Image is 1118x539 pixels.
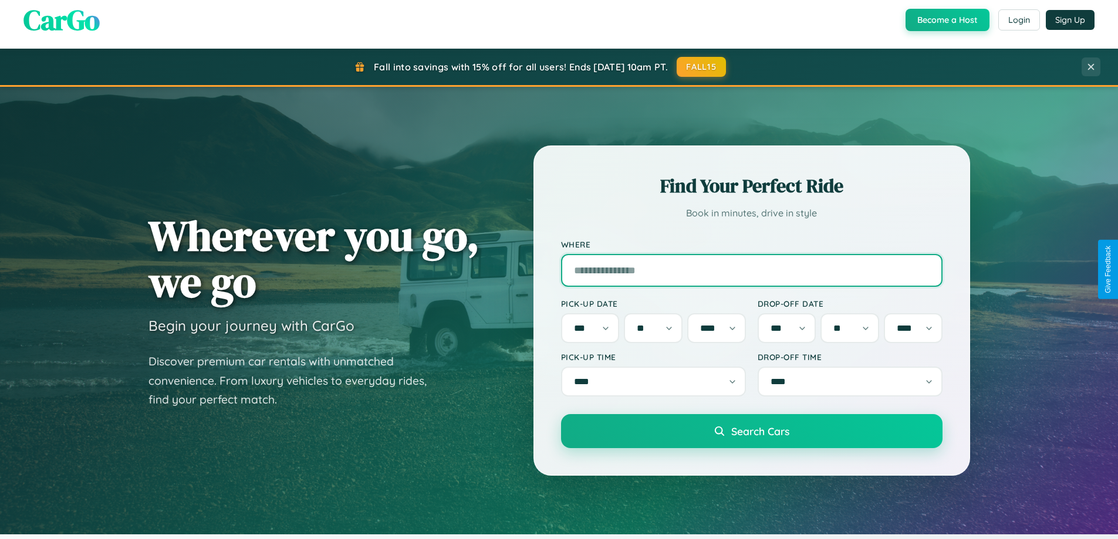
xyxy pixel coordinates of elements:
p: Book in minutes, drive in style [561,205,943,222]
p: Discover premium car rentals with unmatched convenience. From luxury vehicles to everyday rides, ... [148,352,442,409]
h3: Begin your journey with CarGo [148,317,354,334]
button: Login [998,9,1040,30]
label: Pick-up Date [561,299,746,309]
label: Pick-up Time [561,352,746,362]
button: Search Cars [561,414,943,448]
label: Drop-off Date [758,299,943,309]
div: Give Feedback [1104,246,1112,293]
label: Drop-off Time [758,352,943,362]
button: Become a Host [906,9,989,31]
h1: Wherever you go, we go [148,212,479,305]
h2: Find Your Perfect Ride [561,173,943,199]
label: Where [561,239,943,249]
span: Search Cars [731,425,789,438]
button: FALL15 [677,57,726,77]
span: Fall into savings with 15% off for all users! Ends [DATE] 10am PT. [374,61,668,73]
span: CarGo [23,1,100,39]
button: Sign Up [1046,10,1095,30]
